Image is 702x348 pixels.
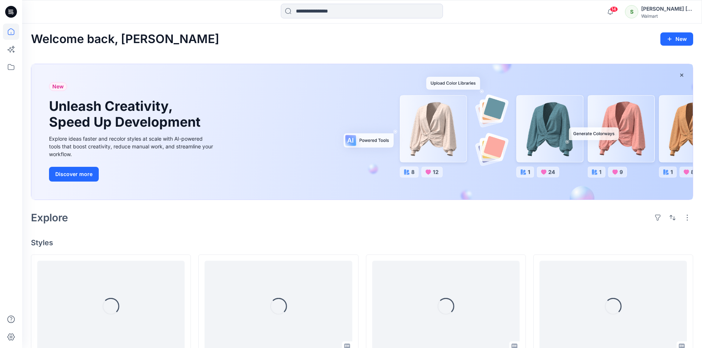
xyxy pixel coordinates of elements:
[52,82,64,91] span: New
[49,167,99,182] button: Discover more
[31,212,68,224] h2: Explore
[31,32,219,46] h2: Welcome back, [PERSON_NAME]
[641,4,693,13] div: [PERSON_NAME] ​[PERSON_NAME]
[641,13,693,19] div: Walmart
[610,6,618,12] span: 14
[49,167,215,182] a: Discover more
[31,238,693,247] h4: Styles
[625,5,638,18] div: S​
[660,32,693,46] button: New
[49,98,204,130] h1: Unleash Creativity, Speed Up Development
[49,135,215,158] div: Explore ideas faster and recolor styles at scale with AI-powered tools that boost creativity, red...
